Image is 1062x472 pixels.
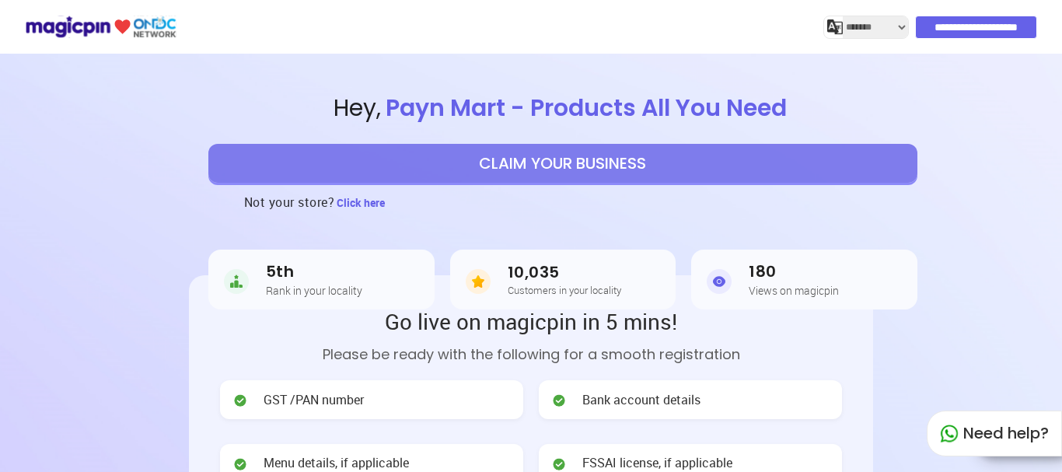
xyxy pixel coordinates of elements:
[927,411,1062,456] div: Need help?
[266,263,362,281] h3: 5th
[466,266,491,297] img: Customers
[208,144,917,183] button: CLAIM YOUR BUSINESS
[64,92,1062,125] span: Hey ,
[940,425,959,443] img: whatapp_green.7240e66a.svg
[232,393,248,408] img: check
[582,391,700,409] span: Bank account details
[220,306,842,336] h2: Go live on magicpin in 5 mins!
[224,266,249,297] img: Rank
[551,456,567,472] img: check
[264,391,364,409] span: GST /PAN number
[582,454,732,472] span: FSSAI license, if applicable
[264,454,409,472] span: Menu details, if applicable
[381,91,791,124] span: Payn Mart - Products All You Need
[749,263,839,281] h3: 180
[232,456,248,472] img: check
[508,285,621,295] h5: Customers in your locality
[551,393,567,408] img: check
[827,19,843,35] img: j2MGCQAAAABJRU5ErkJggg==
[244,183,335,222] h3: Not your store?
[25,13,176,40] img: ondc-logo-new-small.8a59708e.svg
[508,264,621,281] h3: 10,035
[707,266,732,297] img: Views
[337,195,385,210] span: Click here
[220,344,842,365] p: Please be ready with the following for a smooth registration
[266,285,362,296] h5: Rank in your locality
[749,285,839,296] h5: Views on magicpin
